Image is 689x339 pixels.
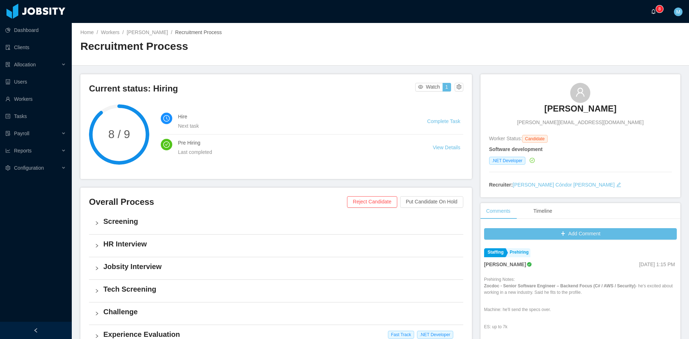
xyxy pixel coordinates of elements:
[14,165,44,171] span: Configuration
[178,148,416,156] div: Last completed
[5,165,10,170] i: icon: setting
[544,103,617,119] a: [PERSON_NAME]
[178,122,410,130] div: Next task
[484,324,677,330] p: ES: up to 7k
[513,182,615,188] a: [PERSON_NAME] Cóndor [PERSON_NAME]
[489,136,522,141] span: Worker Status:
[489,157,525,165] span: .NET Developer
[171,29,172,35] span: /
[103,307,458,317] h4: Challenge
[676,8,680,16] span: M
[14,148,32,154] span: Reports
[528,203,558,219] div: Timeline
[95,334,99,338] i: icon: right
[544,103,617,114] h3: [PERSON_NAME]
[178,113,410,121] h4: Hire
[347,196,397,208] button: Reject Candidate
[5,109,66,123] a: icon: profileTasks
[89,212,463,234] div: icon: rightScreening
[417,331,453,339] span: .NET Developer
[484,306,677,313] p: Machine: he'll send the specs over.
[656,5,663,13] sup: 8
[95,221,99,225] i: icon: right
[103,262,458,272] h4: Jobsity Interview
[575,87,585,97] i: icon: user
[89,129,149,140] span: 8 / 9
[127,29,168,35] a: [PERSON_NAME]
[528,157,535,163] a: icon: check-circle
[415,83,443,91] button: icon: eyeWatch
[163,115,170,122] i: icon: clock-circle
[97,29,98,35] span: /
[5,92,66,106] a: icon: userWorkers
[175,29,222,35] span: Recruitment Process
[122,29,124,35] span: /
[89,83,415,94] h3: Current status: Hiring
[95,289,99,293] i: icon: right
[5,148,10,153] i: icon: line-chart
[163,141,170,148] i: icon: check-circle
[484,228,677,240] button: icon: plusAdd Comment
[484,283,677,296] p: - he's excited about working in a new industry. Said he fits to the profile.
[14,131,29,136] span: Payroll
[455,83,463,91] button: icon: setting
[89,235,463,257] div: icon: rightHR Interview
[95,244,99,248] i: icon: right
[103,284,458,294] h4: Tech Screening
[489,182,513,188] strong: Recruiter:
[506,248,530,257] a: Prehiring
[178,139,416,147] h4: Pre Hiring
[5,131,10,136] i: icon: file-protect
[442,83,451,91] button: 1
[95,311,99,316] i: icon: right
[14,62,36,67] span: Allocation
[616,182,621,187] i: icon: edit
[427,118,460,124] a: Complete Task
[95,266,99,270] i: icon: right
[517,119,643,126] span: [PERSON_NAME][EMAIL_ADDRESS][DOMAIN_NAME]
[481,203,516,219] div: Comments
[530,158,535,163] i: icon: check-circle
[89,280,463,302] div: icon: rightTech Screening
[522,135,548,143] span: Candidate
[433,145,460,150] a: View Details
[89,302,463,325] div: icon: rightChallenge
[489,146,543,152] strong: Software development
[5,62,10,67] i: icon: solution
[651,9,656,14] i: icon: bell
[5,75,66,89] a: icon: robotUsers
[103,216,458,226] h4: Screening
[484,262,526,267] strong: [PERSON_NAME]
[89,257,463,279] div: icon: rightJobsity Interview
[5,40,66,55] a: icon: auditClients
[5,23,66,37] a: icon: pie-chartDashboard
[101,29,119,35] a: Workers
[80,29,94,35] a: Home
[400,196,463,208] button: Put Candidate On Hold
[658,5,661,13] p: 8
[80,39,380,54] h2: Recruitment Process
[388,331,414,339] span: Fast Track
[484,248,506,257] a: Staffing
[639,262,675,267] span: [DATE] 1:15 PM
[103,239,458,249] h4: HR Interview
[89,196,347,208] h3: Overall Process
[484,283,636,288] strong: Zocdoc - Senior Software Engineer – Backend Focus (C# / AWS / Security)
